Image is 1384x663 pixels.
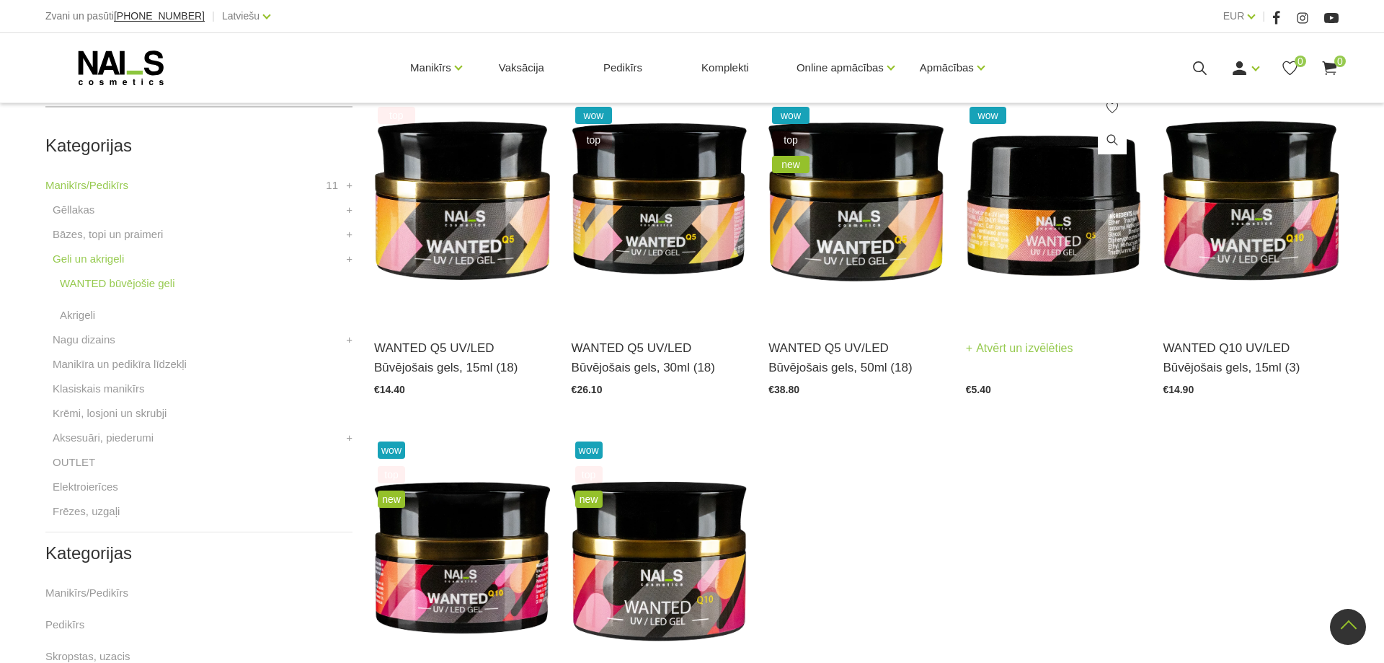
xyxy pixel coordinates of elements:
a: Manikīra un pedikīra līdzekļi [53,356,187,373]
a: + [346,226,352,243]
span: €5.40 [966,384,991,395]
a: + [346,177,352,194]
a: WANTED Q5 UV/LED Būvējošais gels, 30ml (18) [572,338,748,377]
span: wow [970,107,1007,124]
span: €26.10 [572,384,603,395]
a: Elektroierīces [53,478,118,496]
a: Manikīrs/Pedikīrs [45,177,128,194]
a: WANTED būvējošie geli [60,275,175,292]
a: Akrigeli [60,307,95,324]
a: Krēmi, losjoni un skrubji [53,405,167,422]
span: | [212,7,215,25]
a: Latviešu [222,7,259,25]
a: 0 [1321,59,1339,77]
div: Zvani un pasūti [45,7,205,25]
img: Gels WANTED NAILS cosmetics tehniķu komanda ir radījusi gelu, kas ilgi jau ir katra meistara mekl... [1163,79,1339,320]
span: €14.40 [374,384,405,395]
img: Gels WANTED NAILS cosmetics tehniķu komanda ir radījusi gelu, kas ilgi jau ir katra meistara mekl... [572,79,748,320]
a: Online apmācības [797,39,884,97]
span: wow [575,442,603,459]
span: €14.90 [1163,384,1194,395]
a: WANTED Q5 UV/LED Būvējošais gels, 15ml (18) [374,338,550,377]
a: + [346,429,352,447]
span: wow [378,442,405,459]
a: + [346,250,352,268]
a: Pedikīrs [45,616,84,633]
a: Nagu dizains [53,331,115,348]
span: top [575,466,603,483]
h2: Kategorijas [45,544,352,563]
a: Pedikīrs [592,33,654,102]
a: Komplekti [690,33,760,102]
span: top [378,107,415,124]
span: top [378,466,405,483]
span: [PHONE_NUMBER] [114,10,205,22]
img: Gels WANTED NAILS cosmetics tehniķu komanda ir radījusi gelu, kas ilgi jau ir katra meistara mekl... [768,79,944,320]
span: €38.80 [768,384,799,395]
a: + [346,201,352,219]
span: top [772,131,809,149]
a: Gēllakas [53,201,94,219]
span: 0 [1334,56,1346,67]
span: wow [772,107,809,124]
a: Bāzes, topi un praimeri [53,226,163,243]
span: new [378,491,405,508]
a: WANTED Q10 UV/LED Būvējošais gels, 15ml (3) [1163,338,1339,377]
span: new [575,491,603,508]
span: top [575,131,613,149]
a: 0 [1281,59,1299,77]
span: 11 [326,177,338,194]
span: new [772,156,809,173]
h2: Kategorijas [45,136,352,155]
a: Frēzes, uzgaļi [53,503,120,520]
a: + [346,331,352,348]
a: Manikīrs/Pedikīrs [45,584,128,602]
a: WANTED Q5 UV/LED Būvējošais gels, 50ml (18) [768,338,944,377]
img: Gels WANTED NAILS cosmetics tehniķu komanda ir radījusi gelu, kas ilgi jau ir katra meistara mekl... [966,79,1142,320]
span: 0 [1295,56,1306,67]
a: Apmācības [920,39,974,97]
a: Atvērt un izvēlēties [966,338,1073,359]
span: | [1262,7,1265,25]
a: OUTLET [53,454,95,471]
a: Klasiskais manikīrs [53,380,145,398]
a: Geli un akrigeli [53,250,124,268]
a: Manikīrs [410,39,451,97]
a: Aksesuāri, piederumi [53,429,154,447]
a: EUR [1223,7,1245,25]
a: [PHONE_NUMBER] [114,11,205,22]
img: Gels WANTED NAILS cosmetics tehniķu komanda ir radījusi gelu, kas ilgi jau ir katra meistara mekl... [374,79,550,320]
span: wow [575,107,613,124]
a: Vaksācija [487,33,556,102]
